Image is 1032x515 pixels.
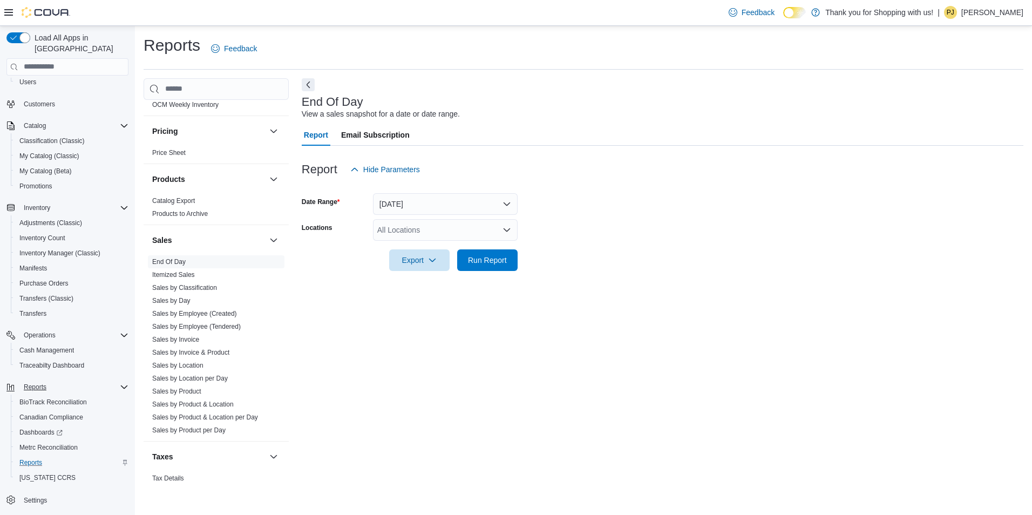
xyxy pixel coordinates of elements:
a: Inventory Count [15,232,70,245]
span: Inventory Manager (Classic) [15,247,128,260]
button: Reports [19,381,51,394]
span: Canadian Compliance [19,413,83,422]
button: Catalog [2,118,133,133]
a: My Catalog (Beta) [15,165,76,178]
button: Pricing [267,125,280,138]
label: Locations [302,223,332,232]
span: Feedback [224,43,257,54]
span: Transfers [19,309,46,318]
button: Metrc Reconciliation [11,440,133,455]
span: My Catalog (Classic) [19,152,79,160]
input: Dark Mode [783,7,806,18]
button: Export [389,249,450,271]
button: Taxes [267,450,280,463]
a: Sales by Classification [152,284,217,292]
a: Cash Management [15,344,78,357]
button: Products [152,174,265,185]
p: [PERSON_NAME] [961,6,1023,19]
span: Catalog [24,121,46,130]
a: Purchase Orders [15,277,73,290]
span: Metrc Reconciliation [19,443,78,452]
div: Taxes [144,472,289,502]
span: Sales by Product & Location per Day [152,413,258,422]
a: Inventory Manager (Classic) [15,247,105,260]
span: Operations [24,331,56,340]
a: [US_STATE] CCRS [15,471,80,484]
span: [US_STATE] CCRS [19,473,76,482]
span: Sales by Employee (Tendered) [152,322,241,331]
button: Adjustments (Classic) [11,215,133,231]
span: My Catalog (Beta) [15,165,128,178]
span: Catalog Export [152,196,195,205]
a: Dashboards [15,426,67,439]
span: BioTrack Reconciliation [15,396,128,409]
h3: Pricing [152,126,178,137]
button: Reports [11,455,133,470]
button: Inventory Manager (Classic) [11,246,133,261]
span: Export [396,249,443,271]
a: Promotions [15,180,57,193]
span: Manifests [19,264,47,273]
button: Run Report [457,249,518,271]
span: Price Sheet [152,148,186,157]
button: Users [11,74,133,90]
button: Transfers (Classic) [11,291,133,306]
span: Users [15,76,128,89]
button: [US_STATE] CCRS [11,470,133,485]
span: Cash Management [19,346,74,355]
span: OCM Weekly Inventory [152,100,219,109]
span: Canadian Compliance [15,411,128,424]
h3: Sales [152,235,172,246]
div: Pushyan Jhaveri [944,6,957,19]
button: Classification (Classic) [11,133,133,148]
span: Operations [19,329,128,342]
span: Reports [19,458,42,467]
button: Hide Parameters [346,159,424,180]
button: Operations [19,329,60,342]
a: Adjustments (Classic) [15,216,86,229]
span: Cash Management [15,344,128,357]
span: Classification (Classic) [19,137,85,145]
a: Tax Details [152,475,184,482]
span: Washington CCRS [15,471,128,484]
button: Operations [2,328,133,343]
button: Settings [2,492,133,507]
a: End Of Day [152,258,186,266]
a: Sales by Location per Day [152,375,228,382]
a: Transfers [15,307,51,320]
span: Sales by Invoice [152,335,199,344]
button: Inventory [2,200,133,215]
button: Pricing [152,126,265,137]
span: Dashboards [19,428,63,437]
div: OCM [144,98,289,116]
span: Traceabilty Dashboard [15,359,128,372]
span: Tax Details [152,474,184,483]
a: Transfers (Classic) [15,292,78,305]
span: Feedback [742,7,775,18]
span: BioTrack Reconciliation [19,398,87,406]
span: Email Subscription [341,124,410,146]
span: Purchase Orders [15,277,128,290]
button: Next [302,78,315,91]
span: Inventory Manager (Classic) [19,249,100,257]
button: Sales [267,234,280,247]
span: My Catalog (Classic) [15,150,128,162]
h3: End Of Day [302,96,363,109]
span: Sales by Location per Day [152,374,228,383]
img: Cova [22,7,70,18]
span: Dashboards [15,426,128,439]
span: Transfers (Classic) [15,292,128,305]
a: Products to Archive [152,210,208,218]
span: Hide Parameters [363,164,420,175]
a: Sales by Product per Day [152,426,226,434]
button: Purchase Orders [11,276,133,291]
a: Traceabilty Dashboard [15,359,89,372]
span: Customers [24,100,55,109]
a: Sales by Invoice & Product [152,349,229,356]
span: Promotions [15,180,128,193]
h3: Taxes [152,451,173,462]
div: Sales [144,255,289,441]
span: Manifests [15,262,128,275]
a: Feedback [207,38,261,59]
span: Sales by Product & Location [152,400,234,409]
